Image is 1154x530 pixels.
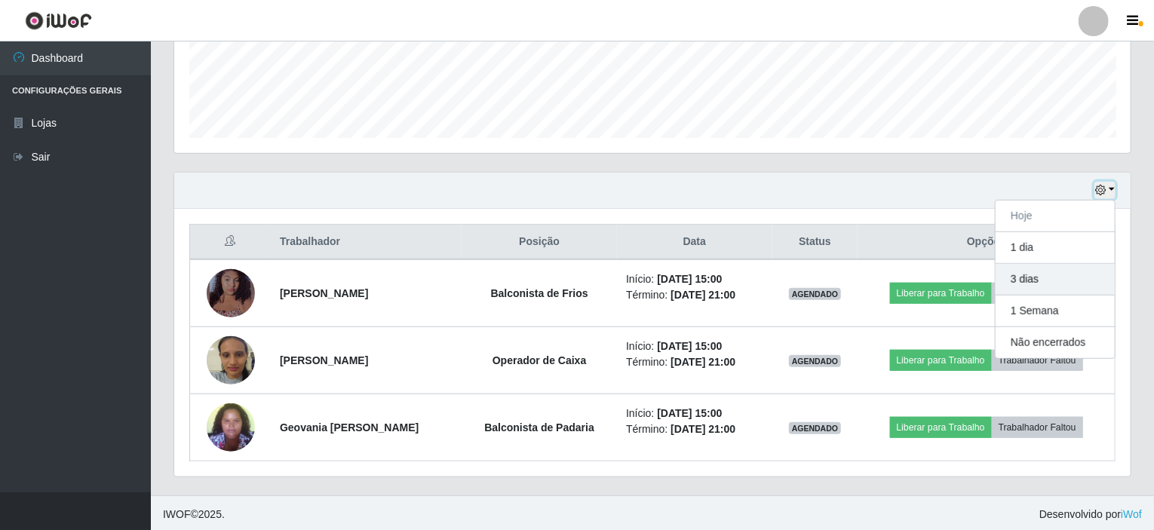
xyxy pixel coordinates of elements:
li: Término: [626,421,763,437]
button: 1 dia [996,232,1115,264]
time: [DATE] 21:00 [671,289,735,301]
button: Não encerrados [996,327,1115,358]
button: Hoje [996,201,1115,232]
th: Posição [462,225,617,260]
span: Desenvolvido por [1039,507,1142,522]
button: Liberar para Trabalho [890,350,992,371]
li: Início: [626,406,763,421]
button: Trabalhador Faltou [992,283,1083,304]
time: [DATE] 21:00 [671,423,735,435]
button: Trabalhador Faltou [992,350,1083,371]
img: 1754519886639.jpeg [207,265,255,321]
strong: Geovania [PERSON_NAME] [280,421,419,433]
button: 1 Semana [996,296,1115,327]
time: [DATE] 15:00 [657,407,722,419]
button: Trabalhador Faltou [992,417,1083,438]
strong: Balconista de Frios [491,287,588,299]
span: AGENDADO [789,422,842,434]
li: Início: [626,339,763,354]
img: 1736377854897.jpeg [207,328,255,392]
th: Trabalhador [271,225,462,260]
time: [DATE] 15:00 [657,340,722,352]
th: Data [617,225,772,260]
button: Liberar para Trabalho [890,283,992,304]
strong: [PERSON_NAME] [280,354,368,366]
li: Término: [626,287,763,303]
button: Liberar para Trabalho [890,417,992,438]
strong: Balconista de Padaria [484,421,594,433]
a: iWof [1121,508,1142,520]
strong: [PERSON_NAME] [280,287,368,299]
span: AGENDADO [789,288,842,300]
th: Status [772,225,858,260]
th: Opções [858,225,1115,260]
time: [DATE] 15:00 [657,273,722,285]
li: Início: [626,271,763,287]
span: IWOF [163,508,191,520]
span: AGENDADO [789,355,842,367]
strong: Operador de Caixa [493,354,587,366]
li: Término: [626,354,763,370]
span: © 2025 . [163,507,225,522]
button: 3 dias [996,264,1115,296]
time: [DATE] 21:00 [671,356,735,368]
img: 1738342187480.jpeg [207,395,255,459]
img: CoreUI Logo [25,11,92,30]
